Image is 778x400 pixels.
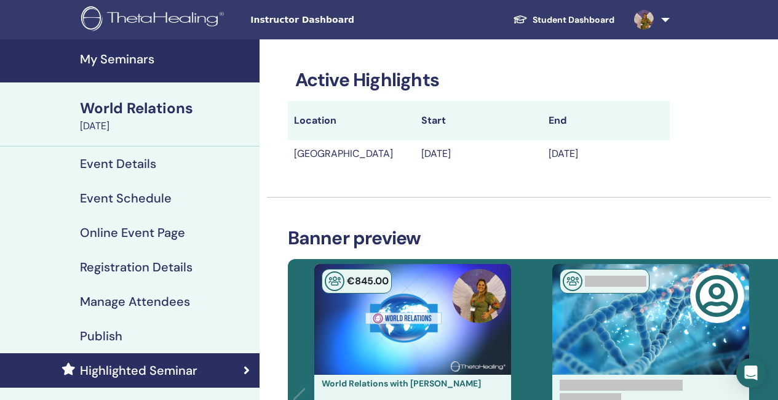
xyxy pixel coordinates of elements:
a: World Relations with [PERSON_NAME] [322,378,481,389]
td: [DATE] [415,140,542,167]
img: In-Person Seminar [563,271,582,291]
a: World Relations[DATE] [73,98,260,134]
h4: Online Event Page [80,225,185,240]
img: user-circle-regular.svg [695,274,738,318]
th: Location [288,101,415,140]
td: [DATE] [542,140,670,167]
img: In-Person Seminar [325,271,344,291]
span: Instructor Dashboard [250,14,435,26]
h3: Active Highlights [288,69,670,91]
div: World Relations [80,98,252,119]
th: End [542,101,670,140]
div: Open Intercom Messenger [736,358,766,388]
img: default.jpg [634,10,654,30]
img: graduation-cap-white.svg [513,14,528,25]
h4: Registration Details [80,260,193,274]
h4: Publish [80,329,122,343]
td: [GEOGRAPHIC_DATA] [288,140,415,167]
div: [DATE] [80,119,252,134]
h4: Highlighted Seminar [80,363,197,378]
h4: My Seminars [80,52,252,66]
h4: Event Schedule [80,191,172,206]
img: logo.png [81,6,228,34]
span: € 845 .00 [347,274,389,287]
th: Start [415,101,542,140]
h4: Event Details [80,156,156,171]
h4: Manage Attendees [80,294,190,309]
img: default.jpg [452,269,506,323]
a: Student Dashboard [503,9,624,31]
